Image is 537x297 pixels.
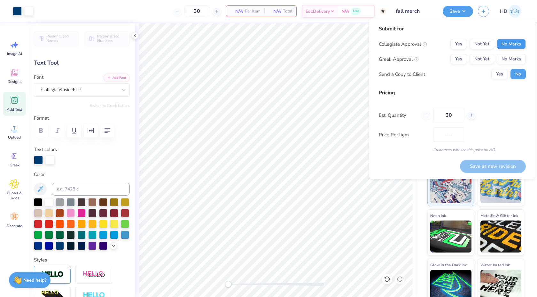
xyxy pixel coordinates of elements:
span: Free [353,9,359,13]
button: Not Yet [470,39,494,49]
span: Decorate [7,223,22,229]
button: Save [443,6,473,17]
a: HB [497,5,524,18]
span: Greek [10,163,19,168]
button: Personalized Numbers [85,31,130,46]
span: Water based Ink [480,261,510,268]
input: – – [433,108,464,123]
label: Styles [34,256,47,264]
span: Clipart & logos [4,190,25,201]
span: Neon Ink [430,212,446,219]
div: Pricing [379,89,526,97]
img: Neon Ink [430,221,471,253]
span: Personalized Names [46,34,75,43]
label: Format [34,115,130,122]
div: Collegiate Approval [379,40,427,48]
label: Font [34,74,43,81]
span: Upload [8,135,21,140]
button: Personalized Names [34,31,79,46]
span: Personalized Numbers [97,34,126,43]
button: Switch to Greek Letters [90,103,130,108]
strong: Need help? [23,277,46,283]
button: No Marks [497,54,526,64]
label: Price Per Item [379,131,428,138]
div: Submit for [379,25,526,33]
span: Glow in the Dark Ink [430,261,467,268]
img: Puff Ink [480,171,522,203]
input: e.g. 7428 c [52,183,130,196]
span: Designs [7,79,21,84]
span: N/A [268,8,281,15]
span: Total [283,8,292,15]
label: Text colors [34,146,57,153]
span: HB [500,8,507,15]
span: Per Item [245,8,261,15]
span: Image AI [7,51,22,56]
span: Add Text [7,107,22,112]
span: Metallic & Glitter Ink [480,212,518,219]
label: Est. Quantity [379,111,417,119]
img: Standard [430,171,471,203]
button: Yes [450,39,467,49]
button: Yes [450,54,467,64]
span: N/A [230,8,243,15]
input: – – [184,5,209,17]
button: Yes [491,69,508,79]
img: Hawdyan Baban [509,5,521,18]
button: No [510,69,526,79]
img: Stroke [41,271,64,278]
button: Add Font [104,74,130,82]
input: Untitled Design [391,5,438,18]
button: No Marks [497,39,526,49]
span: Est. Delivery [306,8,330,15]
div: Customers will see this price on HQ. [379,147,526,153]
div: Send a Copy to Client [379,70,425,78]
button: Not Yet [470,54,494,64]
label: Color [34,171,130,178]
img: Metallic & Glitter Ink [480,221,522,253]
div: Accessibility label [225,281,231,287]
img: Shadow [83,271,105,279]
div: Text Tool [34,59,130,67]
div: Greek Approval [379,55,419,63]
span: N/A [341,8,349,15]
